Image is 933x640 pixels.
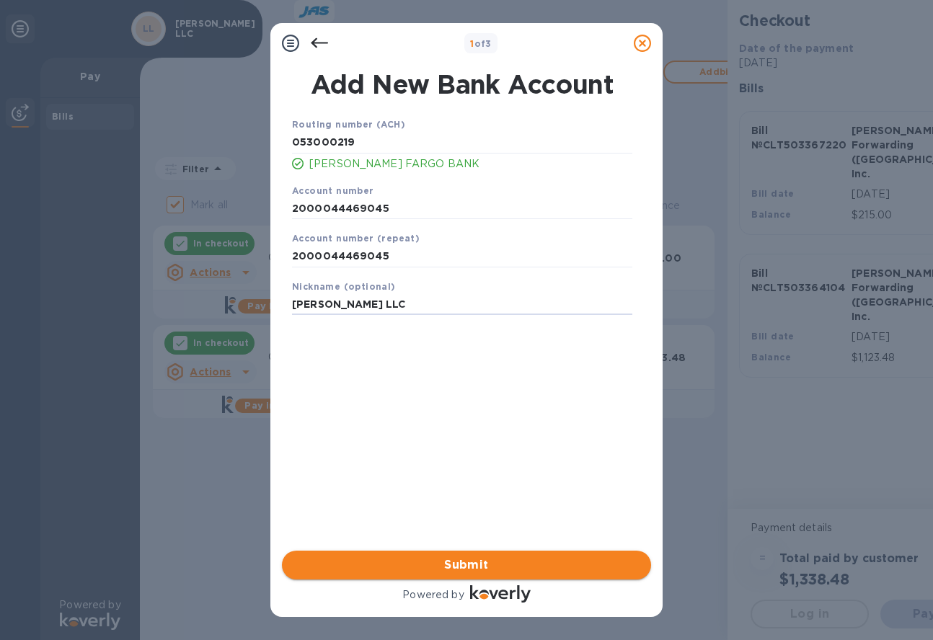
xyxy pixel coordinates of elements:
b: of 3 [470,38,492,49]
span: Submit [293,556,640,574]
img: Logo [470,585,531,603]
p: Powered by [402,587,464,603]
span: 1 [470,38,474,49]
p: [PERSON_NAME] FARGO BANK [309,156,632,172]
input: Enter routing number [292,132,632,154]
b: Account number (repeat) [292,233,420,244]
b: Nickname (optional) [292,281,396,292]
h1: Add New Bank Account [283,69,641,99]
input: Enter nickname [292,294,632,316]
button: Submit [282,551,651,579]
input: Enter account number [292,197,632,219]
b: Routing number (ACH) [292,119,405,130]
b: Account number [292,185,374,196]
input: Enter account number [292,246,632,267]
